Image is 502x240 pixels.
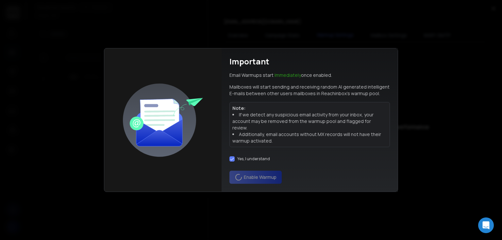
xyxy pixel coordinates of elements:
[229,84,390,97] p: Mailboxes will start sending and receiving random AI generated intelligent E-mails between other ...
[232,105,387,111] p: Note:
[232,131,387,144] li: Additionally, email accounts without MX records will not have their warmup activated.
[229,56,269,67] h1: Important
[478,217,494,233] div: Open Intercom Messenger
[275,72,301,78] span: Immediately
[237,156,270,162] label: Yes, I understand
[232,111,387,131] li: If we detect any suspicious email activity from your inbox, your account may be removed from the ...
[229,72,332,78] p: Email Warmups start once enabled.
